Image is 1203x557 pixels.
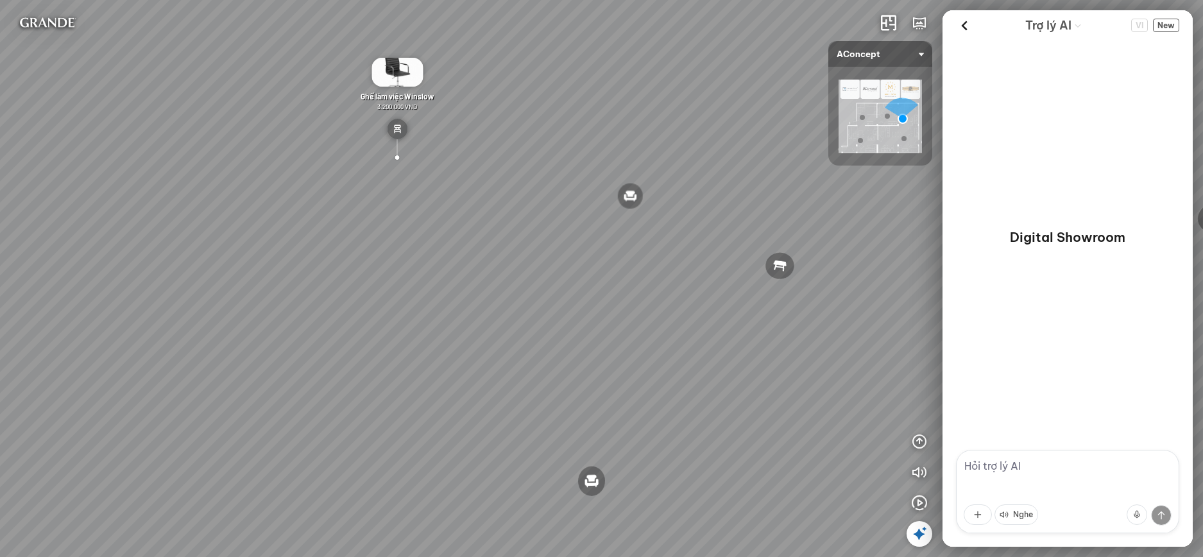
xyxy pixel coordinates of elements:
[837,41,924,67] span: AConcept
[1153,19,1179,32] button: New Chat
[377,103,417,110] span: 3.200.000 VND
[371,58,423,87] img: ghe_lam_viec_wi_Y9JC27A3G7CD.gif
[1131,19,1148,32] span: VI
[1131,19,1148,32] button: Change language
[994,504,1038,525] button: Nghe
[1025,17,1071,35] span: Trợ lý AI
[839,80,922,153] img: AConcept_CTMHTJT2R6E4.png
[387,119,407,139] img: type_chair_EH76Y3RXHCN6.svg
[1010,228,1125,246] p: Digital Showroom
[1153,19,1179,32] span: New
[1025,15,1082,35] div: AI Guide options
[10,10,84,36] img: logo
[361,92,434,101] span: Ghế làm việc Winslow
